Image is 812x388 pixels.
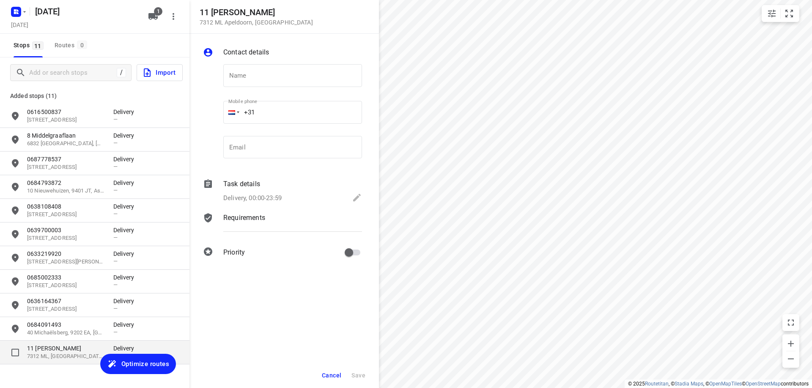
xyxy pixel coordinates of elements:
[77,41,87,49] span: 0
[441,67,797,76] span: 08:00
[203,47,362,59] div: Contact details
[782,308,797,317] span: 12:06
[781,5,798,22] button: Fit zoom
[365,258,517,266] p: Delivery
[14,40,46,51] span: Stops
[27,250,105,258] p: 0633219920
[22,308,30,316] div: 10
[55,40,90,51] div: Routes
[782,166,797,175] span: 09:47
[165,8,182,25] button: More
[27,179,105,187] p: 0684793872
[24,214,27,222] div: 6
[782,190,797,198] span: 09:55
[782,237,797,246] span: 10:55
[113,250,139,258] p: Delivery
[113,234,118,241] span: —
[113,131,139,140] p: Delivery
[441,76,797,85] p: Departure time
[782,332,797,340] span: 12:23
[100,354,176,374] button: Optimize routes
[27,163,105,171] p: 33 Kamp, 8225 HH, Lelystad, NL
[27,273,105,282] p: 0685002333
[41,186,359,194] p: 285 Roemer Visscherstraat
[41,91,359,100] p: 0652787821
[41,280,359,289] p: 0686253777
[113,187,118,193] span: —
[132,64,183,81] a: Import
[41,138,359,147] p: 1 Loosduinsekade
[203,213,362,238] div: Requirements
[41,312,359,321] p: 40A Riederstraat, Rotterdam
[113,226,139,234] p: Delivery
[365,139,517,148] p: Delivery
[41,328,359,336] p: 0617750308
[113,163,118,170] span: —
[24,143,27,151] div: 3
[121,358,169,369] span: Optimize routes
[113,211,118,217] span: —
[41,194,359,203] p: [GEOGRAPHIC_DATA], [GEOGRAPHIC_DATA]
[365,163,517,171] p: Delivery
[22,355,30,364] div: 12
[365,100,370,107] span: —
[27,131,105,140] p: 8 Middelgraaflaan
[29,66,117,79] input: Add or search stops
[27,258,105,266] p: 56 Meester Groen van Prinstererlaan, 9402 KE, Assen, NL
[27,140,105,148] p: 6832 [GEOGRAPHIC_DATA], [GEOGRAPHIC_DATA], [GEOGRAPHIC_DATA]
[782,261,797,269] span: 11:03
[113,320,139,329] p: Delivery
[709,381,742,387] a: OpenMapTiles
[365,376,517,384] p: Delivery
[223,101,239,124] div: Netherlands: + 31
[113,305,118,312] span: —
[41,265,359,274] p: 375 Isaäc Da Costastraat, Hellevoetsluis
[27,353,105,361] p: 7312 ML, [GEOGRAPHIC_DATA], [GEOGRAPHIC_DATA]
[24,95,27,103] div: 1
[200,19,313,26] p: 7312 ML Apeldoorn , [GEOGRAPHIC_DATA]
[318,368,345,383] button: Cancel
[113,297,139,305] p: Delivery
[782,143,797,151] span: 09:38
[365,337,370,343] span: —
[113,344,139,353] p: Delivery
[24,261,27,269] div: 8
[27,320,105,329] p: 0684091493
[142,67,176,78] span: Import
[41,257,359,265] p: 0633300299
[27,305,105,313] p: 7 Kouter, 3781 RG, Voorthuizen, NL
[762,5,799,22] div: small contained button group
[22,379,30,387] div: 13
[24,119,27,127] div: 2
[113,155,139,163] p: Delivery
[113,282,118,288] span: —
[41,209,359,218] p: 0685214428
[365,313,370,320] span: —
[41,123,359,132] p: [STREET_ADDRESS]
[10,91,179,101] p: Added stops (11)
[223,193,282,203] p: Delivery, 00:00-23:59
[365,305,517,313] p: Delivery
[32,41,44,50] span: 11
[10,47,802,61] h6: Pleng Doski
[41,162,359,171] p: 1246 Hoefkade
[223,179,260,189] p: Task details
[365,328,517,337] p: Delivery
[228,99,257,104] label: Mobile phone
[27,187,105,195] p: 10 Nieuwehuizen, 9401 JT, Assen, NL
[782,119,797,128] span: 09:23
[41,233,359,241] p: 0645852402
[223,47,269,57] p: Contact details
[365,92,517,100] p: Delivery
[365,281,517,290] p: Delivery
[8,20,32,30] h5: Project date
[322,372,341,379] span: Cancel
[41,351,359,360] p: 0615316390
[27,108,105,116] p: 0616500837
[782,214,797,222] span: 10:22
[113,273,139,282] p: Delivery
[145,8,162,25] button: 1
[41,336,359,345] p: 108B Havenstraat, Rotterdam
[24,237,27,245] div: 7
[365,266,370,272] span: —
